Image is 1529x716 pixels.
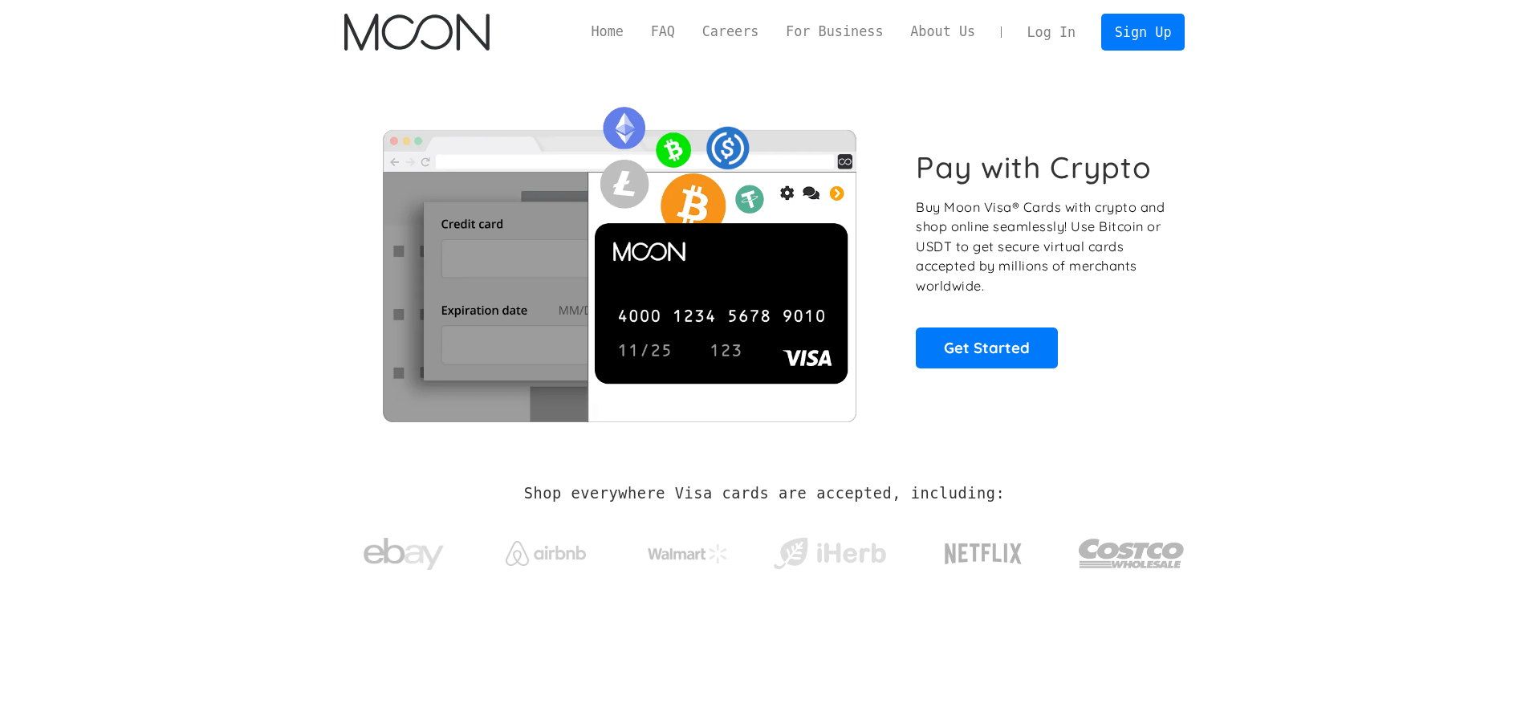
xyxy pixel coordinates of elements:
a: Netflix [912,518,1055,582]
h2: Shop everywhere Visa cards are accepted, including: [524,485,1005,502]
img: ebay [364,529,444,580]
a: Log In [1014,14,1089,50]
img: iHerb [770,533,889,575]
img: Moon Logo [344,14,490,51]
img: Netflix [943,534,1023,574]
a: ebay [344,513,464,588]
img: Costco [1078,523,1185,584]
img: Walmart [648,544,728,563]
a: Sign Up [1101,14,1185,50]
a: For Business [772,22,897,42]
a: Airbnb [486,525,605,574]
a: Walmart [628,528,747,572]
h1: Pay with Crypto [916,149,1152,185]
img: Moon Cards let you spend your crypto anywhere Visa is accepted. [344,96,894,421]
a: Get Started [916,327,1058,368]
a: Home [578,22,637,42]
a: home [344,14,490,51]
a: Costco [1078,507,1185,592]
p: Buy Moon Visa® Cards with crypto and shop online seamlessly! Use Bitcoin or USDT to get secure vi... [916,197,1167,296]
a: Careers [689,22,772,42]
a: About Us [897,22,989,42]
a: iHerb [770,517,889,583]
img: Airbnb [506,541,586,566]
a: FAQ [637,22,689,42]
